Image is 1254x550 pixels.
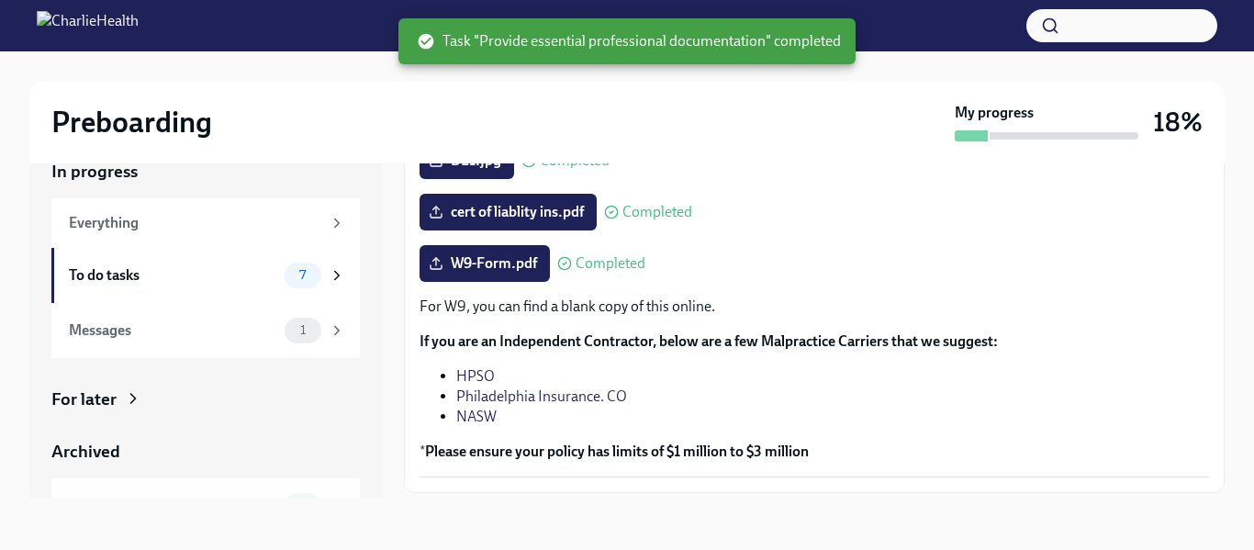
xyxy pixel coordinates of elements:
[622,205,692,219] span: Completed
[420,332,998,350] strong: If you are an Independent Contractor, below are a few Malpractice Carriers that we suggest:
[432,254,537,273] span: W9-Form.pdf
[69,496,277,516] div: Completed tasks
[51,248,360,303] a: To do tasks7
[417,31,841,51] span: Task "Provide essential professional documentation" completed
[1153,106,1203,139] h3: 18%
[456,408,497,425] a: NASW
[51,104,212,140] h2: Preboarding
[51,198,360,248] a: Everything
[289,323,317,337] span: 1
[51,478,360,533] a: Completed tasks
[51,303,360,358] a: Messages1
[288,268,317,282] span: 7
[955,103,1034,123] strong: My progress
[51,440,360,464] a: Archived
[51,387,360,411] a: For later
[69,265,277,286] div: To do tasks
[420,194,597,230] label: cert of liablity ins.pdf
[69,320,277,341] div: Messages
[420,297,1209,317] p: For W9, you can find a blank copy of this online.
[37,11,139,40] img: CharlieHealth
[425,443,809,460] strong: Please ensure your policy has limits of $1 million to $3 million
[432,203,584,221] span: cert of liablity ins.pdf
[69,213,321,233] div: Everything
[540,153,610,168] span: Completed
[456,367,495,385] a: HPSO
[51,160,360,184] a: In progress
[420,245,550,282] label: W9-Form.pdf
[51,387,117,411] div: For later
[456,387,627,405] a: Philadelphia Insurance. CO
[576,256,645,271] span: Completed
